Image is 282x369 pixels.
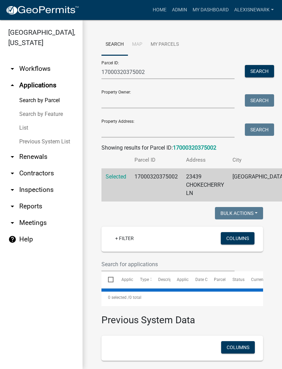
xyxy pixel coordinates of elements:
a: Selected [106,173,126,180]
i: help [8,235,17,243]
datatable-header-cell: Application Number [115,271,133,288]
i: arrow_drop_down [8,153,17,161]
input: Search for applications [101,257,235,271]
span: Type [140,277,149,282]
datatable-header-cell: Parcel ID [207,271,226,288]
span: Current Activity [251,277,280,282]
button: Columns [221,232,254,245]
span: Application Number [121,277,159,282]
a: + Filter [110,232,139,245]
i: arrow_drop_down [8,202,17,210]
button: Columns [221,341,255,354]
div: 0 total [101,289,263,306]
span: Applicant [177,277,195,282]
datatable-header-cell: Date Created [189,271,207,288]
span: Parcel ID [214,277,230,282]
datatable-header-cell: Select [101,271,115,288]
a: alexisnewark [231,3,276,17]
datatable-header-cell: Current Activity [245,271,263,288]
button: Search [245,94,274,107]
datatable-header-cell: Applicant [170,271,189,288]
span: Description [158,277,179,282]
th: Address [182,152,228,168]
a: My Parcels [147,34,183,56]
a: Admin [169,3,190,17]
span: 0 selected / [108,295,129,300]
i: arrow_drop_down [8,219,17,227]
th: Parcel ID [130,152,182,168]
button: Search [245,123,274,136]
span: Status [232,277,245,282]
datatable-header-cell: Status [226,271,245,288]
a: Home [150,3,169,17]
a: Search [101,34,128,56]
datatable-header-cell: Type [133,271,152,288]
span: Date Created [195,277,219,282]
td: 17000320375002 [130,169,182,202]
button: Bulk Actions [215,207,263,219]
a: My Dashboard [190,3,231,17]
i: arrow_drop_down [8,169,17,177]
i: arrow_drop_down [8,186,17,194]
a: 17000320375002 [173,144,216,151]
i: arrow_drop_up [8,81,17,89]
div: Showing results for Parcel ID: [101,144,263,152]
button: Search [245,65,274,77]
datatable-header-cell: Description [152,271,170,288]
h3: Previous System Data [101,306,263,327]
i: arrow_drop_down [8,65,17,73]
td: 23439 CHOKECHERRY LN [182,169,228,202]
